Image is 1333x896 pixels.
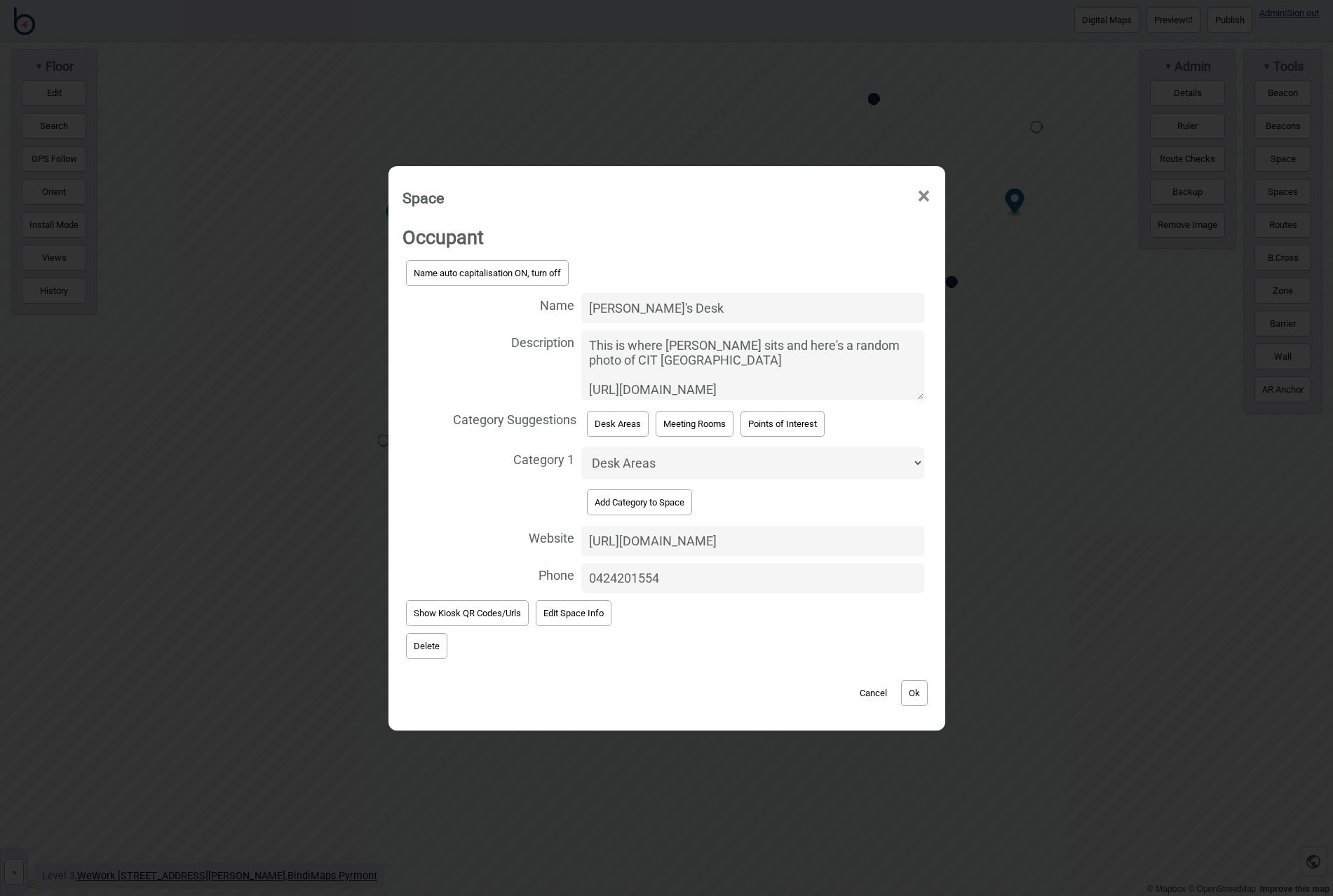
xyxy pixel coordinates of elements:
button: Cancel [853,680,894,706]
button: Points of Interest [740,411,825,437]
button: Show Kiosk QR Codes/Urls [406,600,529,626]
span: Category 1 [402,444,574,473]
span: Phone [402,559,574,588]
textarea: Description [581,330,924,400]
button: Add Category to Space [587,489,692,515]
h2: Occupant [402,219,931,257]
button: Name auto capitalisation ON, turn off [406,260,569,286]
select: Category 1 [581,447,924,479]
span: Name [402,290,574,318]
span: Website [402,522,574,551]
button: Meeting Rooms [656,411,733,437]
button: Desk Areas [587,411,649,437]
span: Description [402,327,574,355]
input: Name [581,293,924,323]
input: Phone [581,563,924,593]
div: Space [402,183,444,213]
button: Delete [406,633,447,659]
button: Ok [901,680,928,706]
input: Website [581,526,924,556]
span: × [916,173,931,219]
span: Category Suggestions [402,404,576,433]
button: Edit Space Info [536,600,611,626]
